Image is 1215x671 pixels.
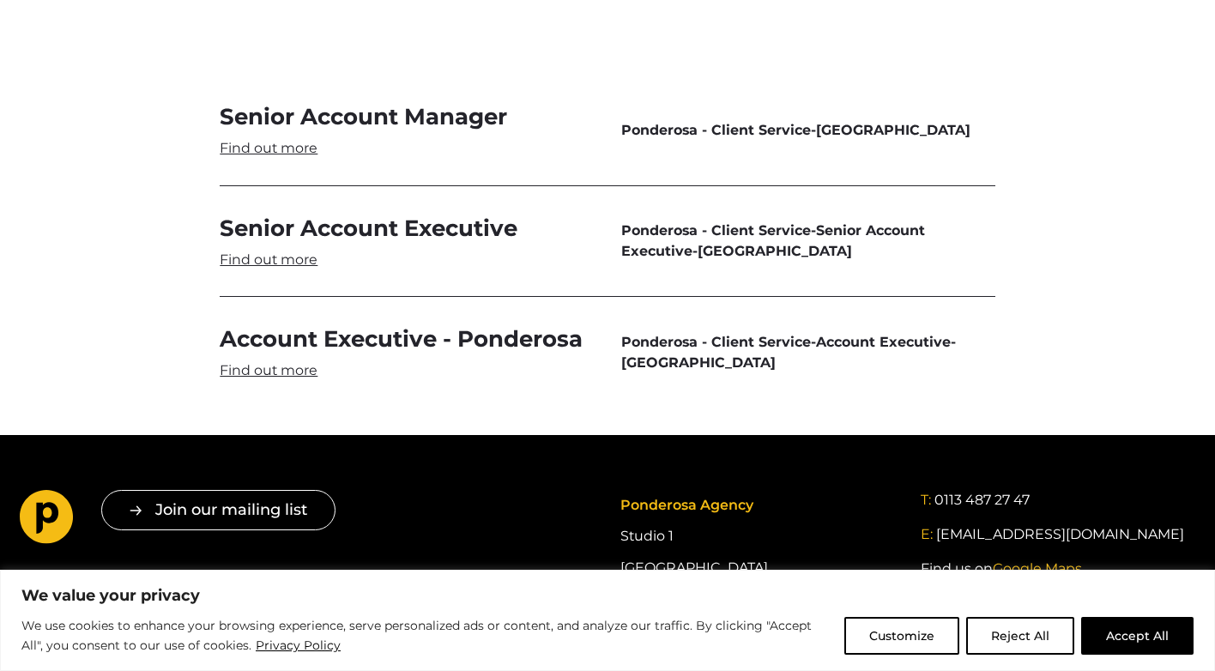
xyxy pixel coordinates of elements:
img: website_grey.svg [27,45,41,58]
span: Google Maps [993,560,1082,577]
span: Ponderosa - Client Service [621,122,811,138]
a: Privacy Policy [255,635,342,656]
div: v 4.0.25 [48,27,84,41]
p: We value your privacy [21,585,1194,606]
a: [EMAIL_ADDRESS][DOMAIN_NAME] [936,524,1184,545]
span: Ponderosa Agency [620,497,753,513]
span: - - [621,221,995,262]
a: 0113 487 27 47 [934,490,1030,511]
a: Account Executive - Ponderosa [220,324,594,380]
span: T: [921,492,931,508]
img: logo_orange.svg [27,27,41,41]
div: Domain: [DOMAIN_NAME] [45,45,189,58]
button: Accept All [1081,617,1194,655]
span: [GEOGRAPHIC_DATA] [621,354,776,371]
span: - [621,120,995,141]
div: Keywords by Traffic [190,101,289,112]
button: Join our mailing list [101,490,335,530]
a: Senior Account Executive [220,214,594,269]
button: Reject All [966,617,1074,655]
span: Ponderosa - Client Service [621,222,811,239]
span: Account Executive [816,334,951,350]
span: Ponderosa - Client Service [621,334,811,350]
a: Senior Account Manager [220,102,594,158]
span: - - [621,332,995,373]
span: [GEOGRAPHIC_DATA] [698,243,852,259]
span: E: [921,526,933,542]
p: We use cookies to enhance your browsing experience, serve personalized ads or content, and analyz... [21,616,831,656]
a: Find us onGoogle Maps [921,559,1082,579]
div: Domain Overview [65,101,154,112]
button: Customize [844,617,959,655]
img: tab_domain_overview_orange.svg [46,100,60,113]
img: tab_keywords_by_traffic_grey.svg [171,100,184,113]
span: [GEOGRAPHIC_DATA] [816,122,970,138]
a: Go to homepage [20,490,74,550]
